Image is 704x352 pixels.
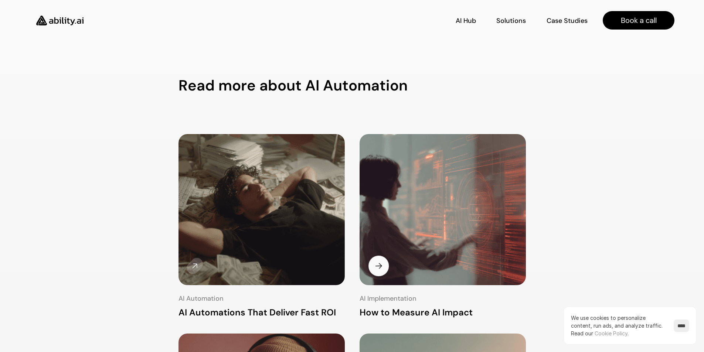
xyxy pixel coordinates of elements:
a: AI ImplementationHow to Measure AI Impact [360,134,526,319]
a: Case Studies [546,14,588,27]
p: AI Hub [456,16,476,25]
span: a [371,76,380,94]
span: m [218,76,232,94]
h3: How to Measure AI Impact [360,306,526,319]
a: Cookie Policy [595,330,628,336]
span: a [197,76,205,94]
span: I [316,76,319,94]
span: n [399,76,408,94]
p: Book a call [621,15,657,25]
span: t [380,76,386,94]
span: e [247,76,256,94]
span: o [348,76,357,94]
span: e [188,76,197,94]
span: b [268,76,278,94]
span: A [305,76,316,94]
span: i [386,76,390,94]
a: Book a call [603,11,674,30]
a: AI Hub [456,14,476,27]
span: m [357,76,371,94]
span: Read our . [571,330,629,336]
span: d [205,76,215,94]
span: t [295,76,302,94]
span: u [286,76,295,94]
span: r [241,76,247,94]
h3: AI Automations That Deliver Fast ROI [178,306,345,319]
span: u [333,76,342,94]
a: Solutions [496,14,526,27]
span: A [323,76,333,94]
span: o [278,76,286,94]
p: Case Studies [547,16,588,25]
h4: AI Implementation [360,294,526,303]
p: We use cookies to personalize content, run ads, and analyze traffic. [571,314,666,337]
h4: AI Automation [178,294,345,303]
span: a [259,76,268,94]
a: AI AutomationAI Automations That Deliver Fast ROI [178,134,345,319]
span: o [232,76,241,94]
span: t [342,76,348,94]
span: o [390,76,399,94]
span: R [178,76,188,94]
p: Solutions [496,16,526,25]
nav: Main navigation [94,11,674,30]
